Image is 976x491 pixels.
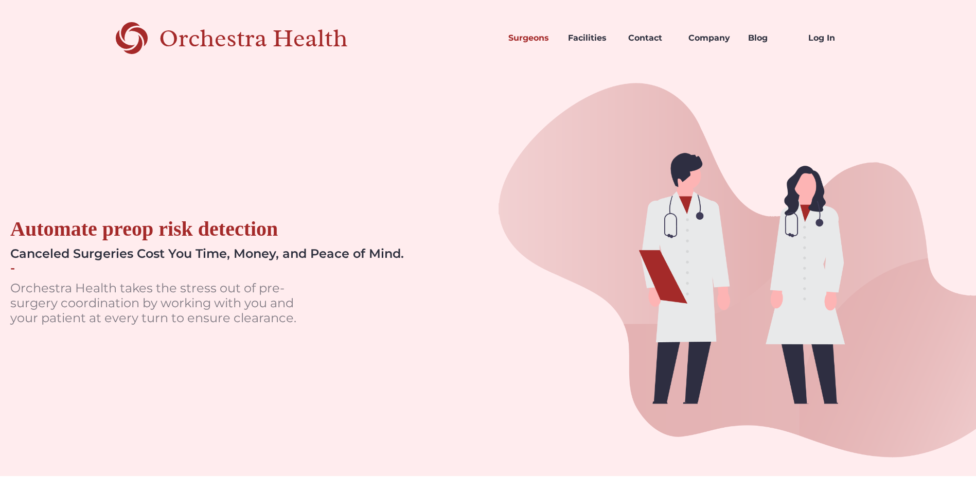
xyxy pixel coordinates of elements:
[740,21,800,56] a: Blog
[116,21,384,56] a: home
[10,247,404,261] div: Canceled Surgeries Cost You Time, Money, and Peace of Mind.
[159,28,384,49] div: Orchestra Health
[800,21,860,56] a: Log In
[10,217,278,241] div: Automate preop risk detection
[10,281,319,325] p: Orchestra Health takes the stress out of pre-surgery coordination by working with you and your pa...
[680,21,740,56] a: Company
[488,76,976,476] img: doctors
[620,21,680,56] a: Contact
[500,21,560,56] a: Surgeons
[10,261,15,276] div: -
[560,21,620,56] a: Facilities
